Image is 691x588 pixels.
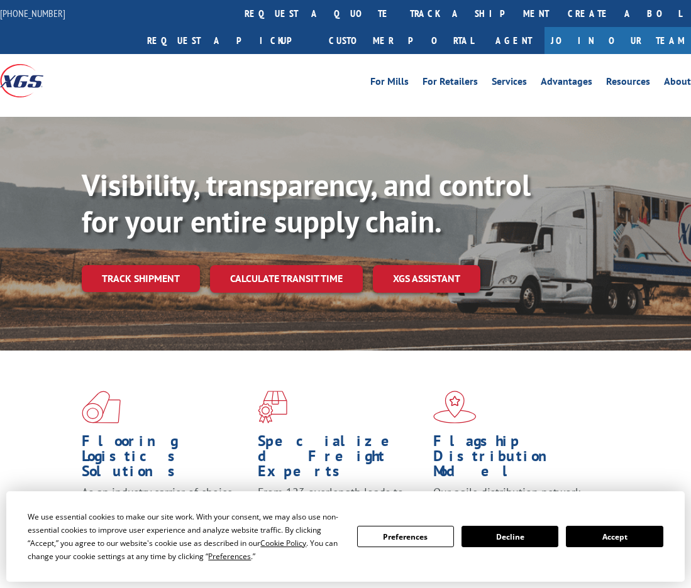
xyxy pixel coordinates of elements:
p: From 123 overlength loads to delicate cargo, our experienced staff knows the best way to move you... [258,485,424,556]
b: Visibility, transparency, and control for your entire supply chain. [82,165,531,241]
a: Join Our Team [545,27,691,54]
img: xgs-icon-total-supply-chain-intelligence-red [82,391,121,423]
a: Request a pickup [138,27,319,54]
button: Preferences [357,526,454,547]
a: XGS ASSISTANT [373,265,480,292]
a: Calculate transit time [210,265,363,292]
a: For Retailers [423,77,478,90]
a: Track shipment [82,265,200,291]
span: Preferences [208,551,251,562]
button: Accept [566,526,663,547]
a: Advantages [541,77,592,90]
a: Resources [606,77,650,90]
h1: Specialized Freight Experts [258,433,424,485]
span: Cookie Policy [260,538,306,548]
div: We use essential cookies to make our site work. With your consent, we may also use non-essential ... [28,510,341,563]
a: About [664,77,691,90]
h1: Flagship Distribution Model [433,433,600,485]
div: Cookie Consent Prompt [6,491,685,582]
span: As an industry carrier of choice, XGS has brought innovation and dedication to flooring logistics... [82,485,241,544]
a: Services [492,77,527,90]
img: xgs-icon-focused-on-flooring-red [258,391,287,423]
a: Agent [483,27,545,54]
span: Our agile distribution network gives you nationwide inventory management on demand. [433,485,586,530]
button: Decline [462,526,558,547]
a: Customer Portal [319,27,483,54]
h1: Flooring Logistics Solutions [82,433,248,485]
img: xgs-icon-flagship-distribution-model-red [433,391,477,423]
a: For Mills [370,77,409,90]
